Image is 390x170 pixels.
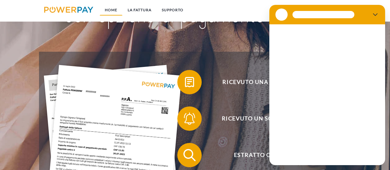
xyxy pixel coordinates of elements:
[100,5,122,16] a: Home
[157,5,189,16] a: Supporto
[44,7,93,13] img: logo-powerpay.svg
[177,70,336,94] button: Ricevuto una fattura?
[122,5,157,16] a: LA FATTURA
[182,75,197,90] img: qb_bill.svg
[182,147,197,163] img: qb_search.svg
[177,106,336,131] button: Ricevuto un sollecito?
[186,70,336,94] span: Ricevuto una fattura?
[186,143,336,167] span: Estratto conto
[317,5,333,16] a: CG
[186,106,336,131] span: Ricevuto un sollecito?
[177,143,336,167] button: Estratto conto
[182,111,197,126] img: qb_bell.svg
[269,5,385,165] iframe: Finestra di messaggistica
